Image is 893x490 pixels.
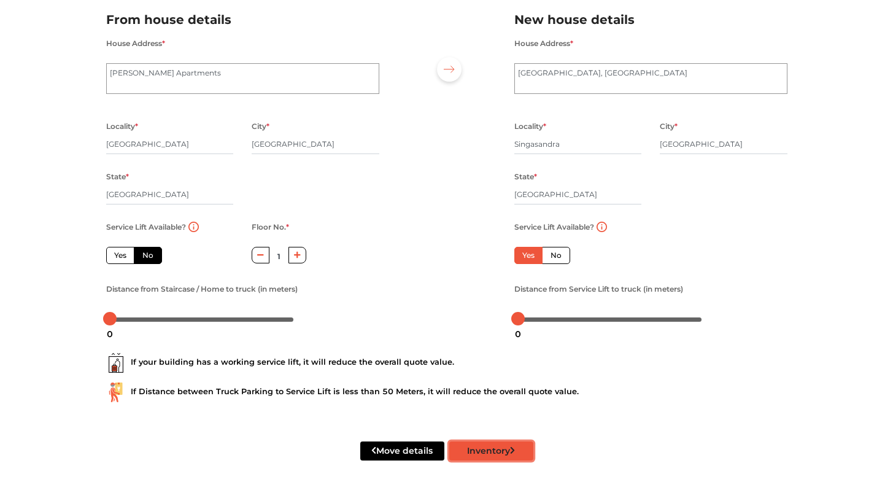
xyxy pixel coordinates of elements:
[514,219,594,235] label: Service Lift Available?
[106,353,126,373] img: ...
[514,119,546,134] label: Locality
[106,383,787,402] div: If Distance between Truck Parking to Service Lift is less than 50 Meters, it will reduce the over...
[106,219,186,235] label: Service Lift Available?
[514,169,537,185] label: State
[542,247,570,264] label: No
[106,169,129,185] label: State
[514,281,683,297] label: Distance from Service Lift to truck (in meters)
[102,324,118,344] div: 0
[106,10,379,30] h2: From house details
[106,353,787,373] div: If your building has a working service lift, it will reduce the overall quote value.
[106,36,165,52] label: House Address
[106,63,379,94] textarea: [PERSON_NAME] Apartments
[660,119,678,134] label: City
[106,383,126,402] img: ...
[106,247,134,264] label: Yes
[510,324,526,344] div: 0
[134,247,162,264] label: No
[106,281,298,297] label: Distance from Staircase / Home to truck (in meters)
[252,219,289,235] label: Floor No.
[514,10,787,30] h2: New house details
[106,119,138,134] label: Locality
[449,441,533,461] button: Inventory
[514,36,573,52] label: House Address
[514,247,543,264] label: Yes
[252,119,269,134] label: City
[514,63,787,94] textarea: [GEOGRAPHIC_DATA], [GEOGRAPHIC_DATA]
[360,441,444,461] button: Move details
